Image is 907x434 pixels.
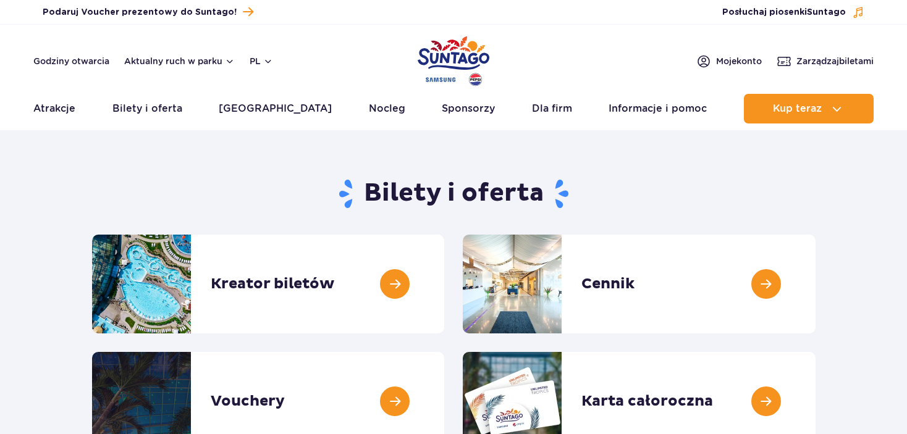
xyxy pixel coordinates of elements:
[777,54,874,69] a: Zarządzajbiletami
[744,94,874,123] button: Kup teraz
[33,94,75,123] a: Atrakcje
[722,6,864,19] button: Posłuchaj piosenkiSuntago
[92,178,816,210] h1: Bilety i oferta
[773,103,822,114] span: Kup teraz
[807,8,846,17] span: Suntago
[532,94,572,123] a: Dla firm
[418,31,489,88] a: Park of Poland
[219,94,332,123] a: [GEOGRAPHIC_DATA]
[796,55,874,67] span: Zarządzaj biletami
[716,55,762,67] span: Moje konto
[33,55,109,67] a: Godziny otwarcia
[43,6,237,19] span: Podaruj Voucher prezentowy do Suntago!
[722,6,846,19] span: Posłuchaj piosenki
[696,54,762,69] a: Mojekonto
[442,94,495,123] a: Sponsorzy
[250,55,273,67] button: pl
[124,56,235,66] button: Aktualny ruch w parku
[112,94,182,123] a: Bilety i oferta
[609,94,707,123] a: Informacje i pomoc
[43,4,253,20] a: Podaruj Voucher prezentowy do Suntago!
[369,94,405,123] a: Nocleg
